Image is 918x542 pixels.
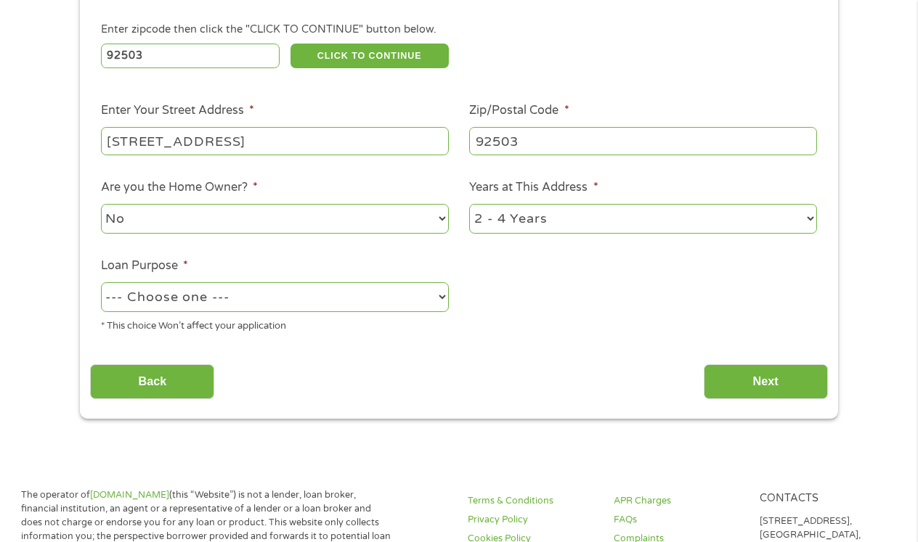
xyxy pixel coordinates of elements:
[291,44,449,68] button: CLICK TO CONTINUE
[90,489,169,501] a: [DOMAIN_NAME]
[101,22,817,38] div: Enter zipcode then click the "CLICK TO CONTINUE" button below.
[614,513,742,527] a: FAQs
[101,258,188,274] label: Loan Purpose
[90,364,214,400] input: Back
[101,127,449,155] input: 1 Main Street
[468,494,596,508] a: Terms & Conditions
[614,494,742,508] a: APR Charges
[101,44,280,68] input: Enter Zipcode (e.g 01510)
[469,180,598,195] label: Years at This Address
[704,364,828,400] input: Next
[101,314,449,334] div: * This choice Won’t affect your application
[101,180,258,195] label: Are you the Home Owner?
[760,492,888,506] h4: Contacts
[468,513,596,527] a: Privacy Policy
[469,103,569,118] label: Zip/Postal Code
[101,103,254,118] label: Enter Your Street Address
